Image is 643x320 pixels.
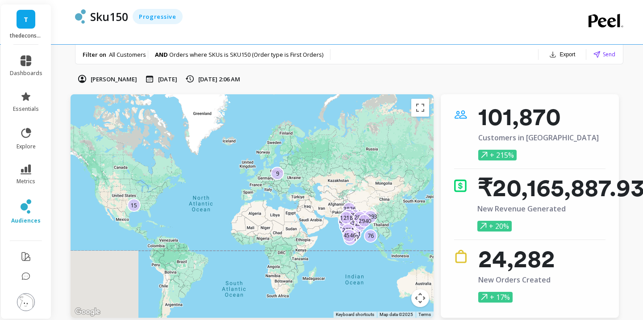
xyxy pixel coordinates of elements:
[345,209,360,216] p: 10434
[338,218,351,225] p: 4014
[276,170,279,177] p: 9
[343,211,355,219] p: 2379
[336,312,374,318] button: Keyboard shortcuts
[454,179,467,192] img: icon
[75,9,86,24] img: header icon
[603,50,615,59] span: Send
[340,214,353,222] p: 1218
[478,292,513,303] p: + 17%
[90,9,128,24] p: Sku150
[478,134,599,142] p: Customers in [GEOGRAPHIC_DATA]
[344,235,357,243] p: 6071
[10,32,42,39] p: thedeconstruct
[346,233,358,241] p: 6229
[130,202,137,209] p: 15
[355,220,367,227] p: 2370
[454,250,468,263] img: icon
[411,289,429,307] button: Map camera controls
[546,48,579,61] button: Export
[342,226,355,234] p: 2251
[155,51,169,59] strong: AND
[478,276,555,284] p: New Orders Created
[17,293,35,311] img: profile picture
[478,150,517,160] p: + 215%
[17,143,36,150] span: explore
[348,230,361,238] p: 9291
[367,232,373,240] p: 76
[343,205,355,213] p: 3826
[10,70,42,77] span: dashboards
[133,9,183,24] div: Progressive
[365,213,377,220] p: 1293
[380,312,413,317] span: Map data ©2025
[13,105,39,113] span: essentials
[198,75,240,83] p: [DATE] 2:06 AM
[478,108,599,126] p: 101,870
[411,99,429,117] button: Toggle fullscreen view
[343,232,355,239] p: 4546
[354,214,367,221] p: 2811
[24,14,28,25] span: T
[73,306,102,318] img: Google
[478,250,555,268] p: 24,282
[158,75,177,83] p: [DATE]
[454,108,468,121] img: icon
[477,221,512,232] p: + 20%
[418,312,431,317] a: Terms (opens in new tab)
[593,50,615,59] button: Send
[358,217,371,225] p: 2940
[17,178,35,185] span: metrics
[91,75,137,83] p: [PERSON_NAME]
[11,217,41,224] span: audiences
[346,230,358,238] p: 6475
[169,51,323,59] span: Orders where SKUs is SKU150 (Order type is First Orders)
[73,306,102,318] a: Open this area in Google Maps (opens a new window)
[83,51,106,59] p: Filter on
[109,51,146,59] span: All Customers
